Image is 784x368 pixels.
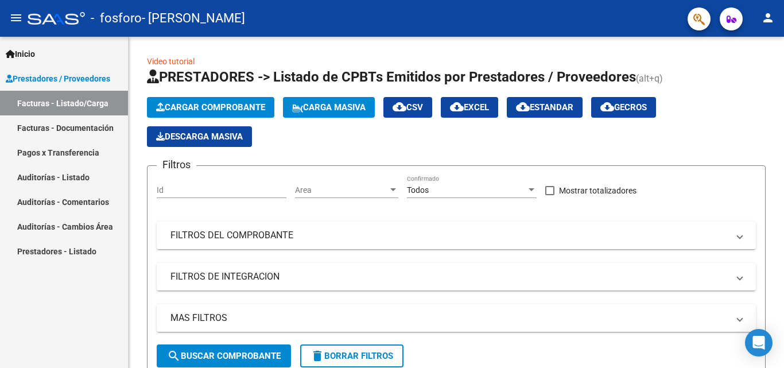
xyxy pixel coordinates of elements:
[559,184,636,197] span: Mostrar totalizadores
[157,344,291,367] button: Buscar Comprobante
[393,102,423,113] span: CSV
[6,72,110,85] span: Prestadores / Proveedores
[292,102,366,113] span: Carga Masiva
[147,97,274,118] button: Cargar Comprobante
[516,100,530,114] mat-icon: cloud_download
[407,185,429,195] span: Todos
[170,270,728,283] mat-panel-title: FILTROS DE INTEGRACION
[157,222,756,249] mat-expansion-panel-header: FILTROS DEL COMPROBANTE
[170,312,728,324] mat-panel-title: MAS FILTROS
[9,11,23,25] mat-icon: menu
[283,97,375,118] button: Carga Masiva
[441,97,498,118] button: EXCEL
[91,6,142,31] span: - fosforo
[156,102,265,113] span: Cargar Comprobante
[157,304,756,332] mat-expansion-panel-header: MAS FILTROS
[170,229,728,242] mat-panel-title: FILTROS DEL COMPROBANTE
[167,351,281,361] span: Buscar Comprobante
[516,102,573,113] span: Estandar
[295,185,388,195] span: Area
[393,100,406,114] mat-icon: cloud_download
[450,100,464,114] mat-icon: cloud_download
[383,97,432,118] button: CSV
[745,329,773,357] div: Open Intercom Messenger
[167,349,181,363] mat-icon: search
[6,48,35,60] span: Inicio
[147,126,252,147] button: Descarga Masiva
[311,351,393,361] span: Borrar Filtros
[147,57,195,66] a: Video tutorial
[300,344,403,367] button: Borrar Filtros
[600,100,614,114] mat-icon: cloud_download
[156,131,243,142] span: Descarga Masiva
[591,97,656,118] button: Gecros
[636,73,663,84] span: (alt+q)
[507,97,583,118] button: Estandar
[761,11,775,25] mat-icon: person
[157,157,196,173] h3: Filtros
[157,263,756,290] mat-expansion-panel-header: FILTROS DE INTEGRACION
[311,349,324,363] mat-icon: delete
[147,69,636,85] span: PRESTADORES -> Listado de CPBTs Emitidos por Prestadores / Proveedores
[147,126,252,147] app-download-masive: Descarga masiva de comprobantes (adjuntos)
[450,102,489,113] span: EXCEL
[142,6,245,31] span: - [PERSON_NAME]
[600,102,647,113] span: Gecros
